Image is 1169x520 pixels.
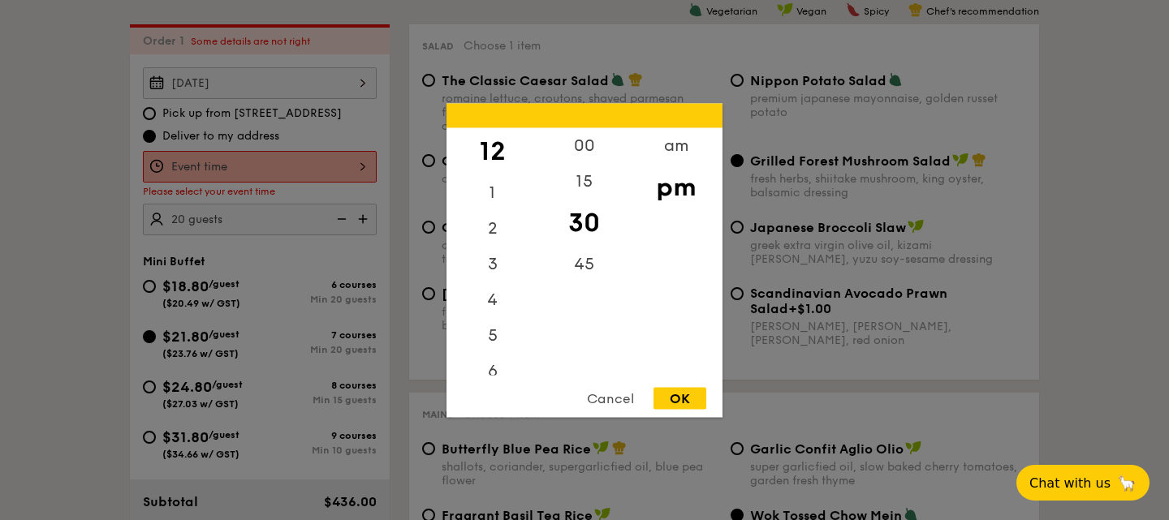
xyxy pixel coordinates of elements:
[654,387,706,409] div: OK
[1029,475,1111,491] span: Chat with us
[446,353,538,389] div: 6
[446,210,538,246] div: 2
[538,199,630,246] div: 30
[538,163,630,199] div: 15
[571,387,650,409] div: Cancel
[446,127,538,174] div: 12
[538,127,630,163] div: 00
[630,163,722,210] div: pm
[1117,474,1137,492] span: 🦙
[630,127,722,163] div: am
[538,246,630,281] div: 45
[446,281,538,317] div: 4
[446,174,538,210] div: 1
[446,246,538,281] div: 3
[446,317,538,353] div: 5
[1016,465,1150,501] button: Chat with us🦙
